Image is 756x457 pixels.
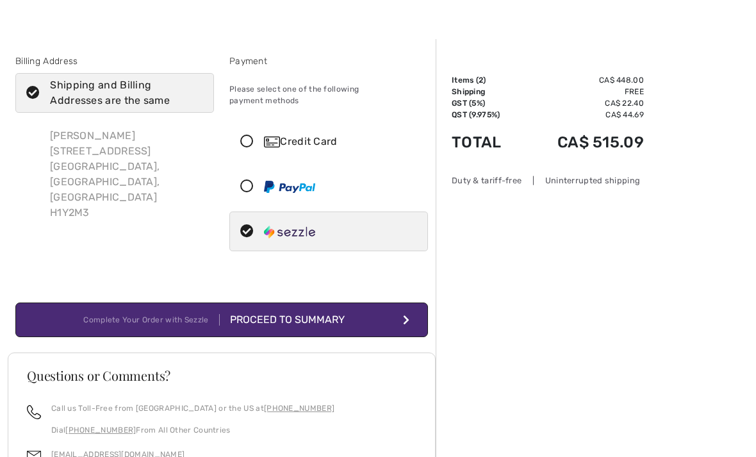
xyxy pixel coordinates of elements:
td: Total [452,120,522,164]
td: GST (5%) [452,97,522,109]
a: [PHONE_NUMBER] [264,404,334,413]
img: Sezzle [264,226,315,238]
td: CA$ 448.00 [522,74,644,86]
div: Payment [229,54,428,68]
div: Complete Your Order with Sezzle [83,314,219,326]
td: QST (9.975%) [452,109,522,120]
td: CA$ 22.40 [522,97,644,109]
a: [PHONE_NUMBER] [65,426,136,435]
div: Duty & tariff-free | Uninterrupted shipping [452,174,644,187]
div: Billing Address [15,54,214,68]
div: Shipping and Billing Addresses are the same [50,78,195,108]
span: 2 [479,76,483,85]
h3: Questions or Comments? [27,369,416,382]
td: Free [522,86,644,97]
img: Credit Card [264,137,280,147]
img: PayPal [264,181,315,193]
td: CA$ 515.09 [522,120,644,164]
p: Dial From All Other Countries [51,424,334,436]
td: CA$ 44.69 [522,109,644,120]
div: Credit Card [264,134,419,149]
div: Proceed to Summary [220,312,360,328]
div: [PERSON_NAME] [STREET_ADDRESS] [GEOGRAPHIC_DATA], [GEOGRAPHIC_DATA], [GEOGRAPHIC_DATA] H1Y2M3 [40,118,214,231]
div: Please select one of the following payment methods [229,73,428,117]
button: Complete Your Order with Sezzle Proceed to Summary [15,303,428,337]
p: Call us Toll-Free from [GEOGRAPHIC_DATA] or the US at [51,403,334,414]
img: call [27,405,41,419]
td: Items ( ) [452,74,522,86]
td: Shipping [452,86,522,97]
